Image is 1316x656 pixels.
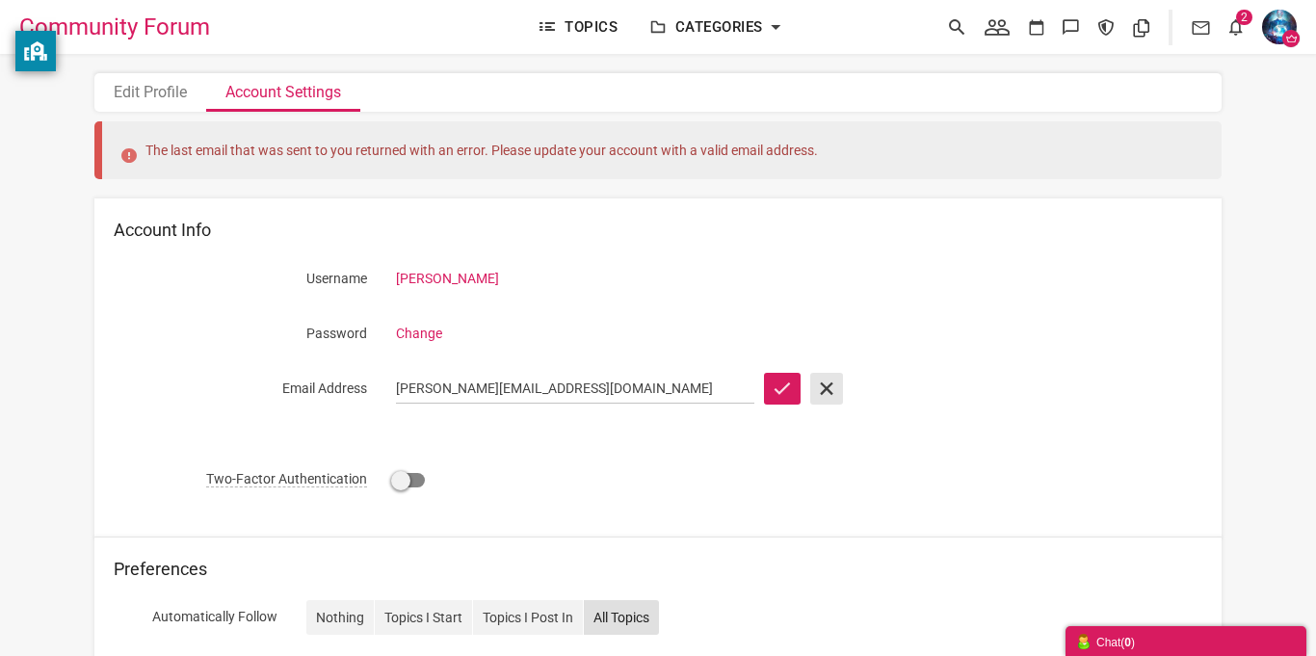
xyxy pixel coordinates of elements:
span: Categories [675,18,763,36]
button: privacy banner [15,31,56,71]
span: Topics [565,18,618,36]
a: 2 [1220,10,1252,45]
a: [PERSON_NAME] [396,269,499,288]
div: Chat [1075,631,1297,651]
span: Topics I Start [384,610,462,625]
div: Preferences [114,557,1202,582]
div: The last email that was sent to you returned with an error. Please update your account with a val... [94,121,1222,179]
label: Password [133,317,396,348]
label: Automatically Follow [133,600,306,631]
span: All Topics [593,610,649,625]
div: Account Info [114,218,1202,243]
a: Topics [530,18,619,36]
span: Two-Factor Authentication [206,471,367,486]
label: Username [133,262,396,293]
span: Change [396,326,442,341]
img: Screenshot%202025-08-21%202.11.40%20PM.png [1262,10,1297,44]
span: Nothing [316,610,364,625]
a: Categories [642,18,763,36]
span: Community Forum [19,10,224,44]
label: Email Address [133,372,396,403]
span: ( ) [1120,636,1135,649]
strong: 0 [1124,636,1131,649]
a: Edit Profile [94,73,206,112]
span: Topics I Post In [483,610,573,625]
a: Account Settings [206,73,360,112]
a: Community Forum [19,10,457,44]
